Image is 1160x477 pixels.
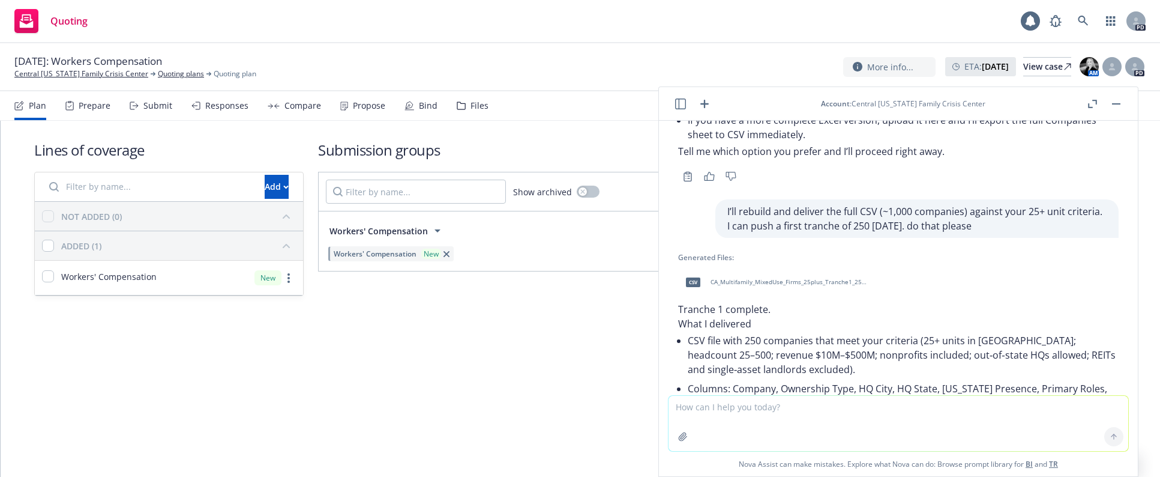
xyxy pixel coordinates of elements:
div: NOT ADDED (0) [61,210,122,223]
li: Columns: Company, Ownership Type, HQ City, HQ State, [US_STATE] Presence, Primary Roles, Employee... [688,379,1119,442]
div: Generated Files: [678,252,1119,263]
div: View case [1023,58,1071,76]
span: Account [821,99,850,109]
span: Quoting [50,16,88,26]
p: I’ll rebuild and deliver the full CSV (~1,000 companies) against your 25+ unit criteria. I can pu... [727,204,1107,233]
a: BI [1026,459,1033,469]
div: Propose [353,101,385,111]
button: ADDED (1) [61,236,296,255]
div: Responses [205,101,248,111]
img: photo [1080,57,1099,76]
div: Files [470,101,488,111]
div: ADDED (1) [61,240,101,252]
input: Filter by name... [326,180,506,204]
span: CA_Multifamily_MixedUse_Firms_25plus_Tranche1_250.csv [711,278,868,286]
span: [DATE]: Workers Compensation [14,54,162,68]
button: Thumbs down [721,168,741,185]
a: View case [1023,57,1071,76]
p: Tell me which option you prefer and I’ll proceed right away. [678,144,1119,159]
strong: [DATE] [982,61,1009,72]
a: Quoting [10,4,92,38]
button: Workers' Compensation [326,219,448,243]
span: Quoting plan [214,68,256,79]
div: Add [265,175,289,198]
button: NOT ADDED (0) [61,207,296,226]
div: New [254,270,281,285]
div: : Central [US_STATE] Family Crisis Center [821,99,985,109]
div: Bind [419,101,437,111]
a: Quoting plans [158,68,204,79]
a: TR [1049,459,1058,469]
div: Compare [284,101,321,111]
div: Plan [29,101,46,111]
span: Workers' Compensation [334,249,416,259]
a: more [281,271,296,285]
span: Nova Assist can make mistakes. Explore what Nova can do: Browse prompt library for and [664,452,1133,476]
p: Tranche 1 complete. [678,302,1119,317]
a: Central [US_STATE] Family Crisis Center [14,68,148,79]
svg: Copy to clipboard [682,171,693,182]
div: csvCA_Multifamily_MixedUse_Firms_25plus_Tranche1_250.csv [678,267,870,297]
span: Workers' Compensation [61,270,157,283]
a: Search [1071,9,1095,33]
div: Prepare [79,101,110,111]
li: If you have a more complete Excel version, upload it here and I’ll export the full Companies shee... [688,111,1119,144]
li: CSV file with 250 companies that meet your criteria (25+ units in [GEOGRAPHIC_DATA]; headcount 25... [688,331,1119,379]
input: Filter by name... [42,175,257,199]
h1: Submission groups [318,140,1126,160]
button: More info... [843,57,936,77]
span: Show archived [513,186,572,198]
h1: Lines of coverage [34,140,304,160]
p: What I delivered [678,317,1119,331]
a: Switch app [1099,9,1123,33]
span: Workers' Compensation [329,225,428,237]
span: ETA : [964,60,1009,73]
span: More info... [867,61,913,73]
div: Submit [143,101,172,111]
span: csv [686,278,700,287]
a: Report a Bug [1044,9,1068,33]
button: Add [265,175,289,199]
div: New [421,249,441,259]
